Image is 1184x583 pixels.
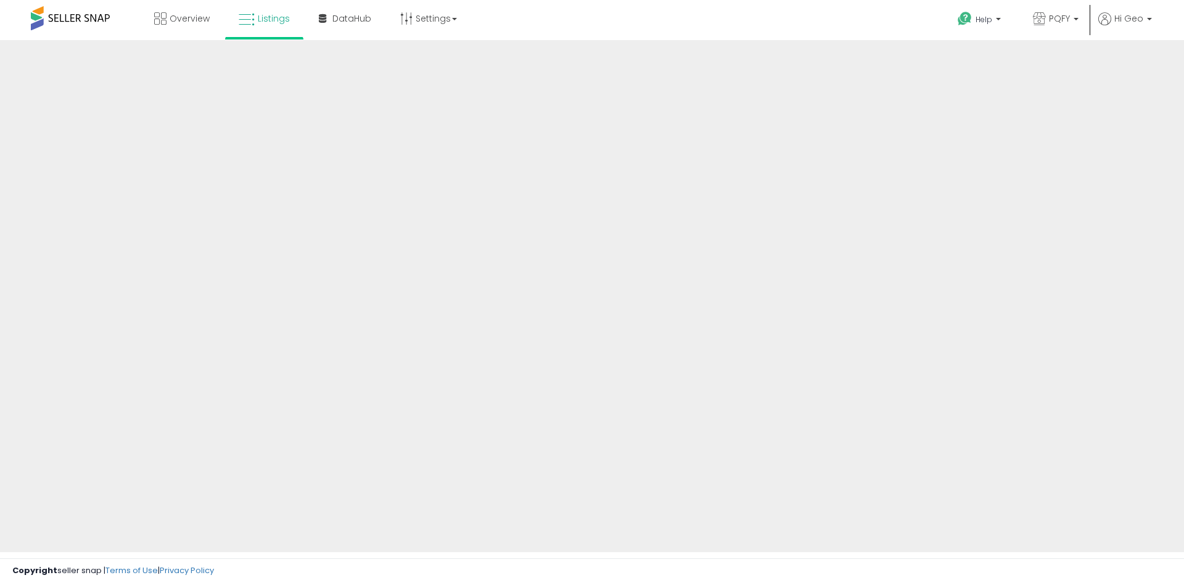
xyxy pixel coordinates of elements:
span: Hi Geo [1114,12,1143,25]
a: Help [948,2,1013,40]
span: Listings [258,12,290,25]
span: DataHub [332,12,371,25]
a: Hi Geo [1098,12,1152,40]
i: Get Help [957,11,972,27]
span: Overview [170,12,210,25]
span: Help [976,14,992,25]
span: PQFY [1049,12,1070,25]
